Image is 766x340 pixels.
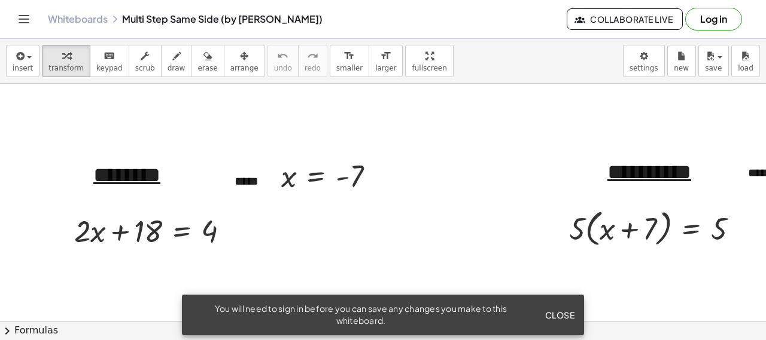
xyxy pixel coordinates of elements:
[197,64,217,72] span: erase
[277,49,288,63] i: undo
[412,64,446,72] span: fullscreen
[14,10,34,29] button: Toggle navigation
[6,45,39,77] button: insert
[48,13,108,25] a: Whiteboards
[129,45,162,77] button: scrub
[298,45,327,77] button: redoredo
[623,45,665,77] button: settings
[90,45,129,77] button: keyboardkeypad
[191,303,530,327] div: You will need to sign in before you can save any changes you make to this whiteboard.
[305,64,321,72] span: redo
[135,64,155,72] span: scrub
[307,49,318,63] i: redo
[380,49,391,63] i: format_size
[336,64,363,72] span: smaller
[274,64,292,72] span: undo
[191,45,224,77] button: erase
[698,45,729,77] button: save
[42,45,90,77] button: transform
[104,49,115,63] i: keyboard
[545,310,574,320] span: Close
[48,64,84,72] span: transform
[230,64,259,72] span: arrange
[161,45,192,77] button: draw
[405,45,453,77] button: fullscreen
[667,45,696,77] button: new
[344,49,355,63] i: format_size
[224,45,265,77] button: arrange
[375,64,396,72] span: larger
[738,64,753,72] span: load
[369,45,403,77] button: format_sizelarger
[168,64,186,72] span: draw
[13,64,33,72] span: insert
[540,304,579,326] button: Close
[330,45,369,77] button: format_sizesmaller
[567,8,683,30] button: Collaborate Live
[630,64,658,72] span: settings
[96,64,123,72] span: keypad
[731,45,760,77] button: load
[268,45,299,77] button: undoundo
[685,8,742,30] button: Log in
[674,64,689,72] span: new
[705,64,722,72] span: save
[577,14,673,24] span: Collaborate Live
